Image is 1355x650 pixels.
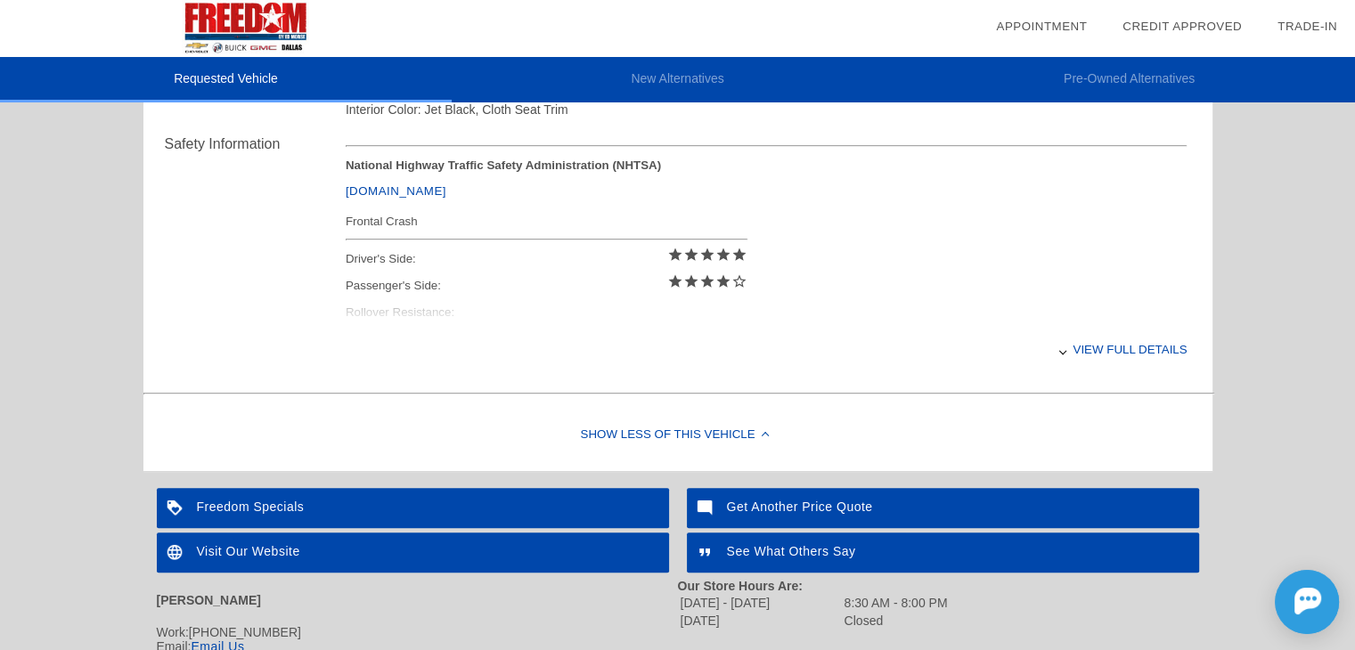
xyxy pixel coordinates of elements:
[157,488,197,528] img: ic_loyalty_white_24dp_2x.png
[157,532,669,573] a: Visit Our Website
[157,625,678,639] div: Work:
[1122,20,1242,33] a: Credit Approved
[731,273,747,289] i: star_border
[346,328,1188,371] div: View full details
[996,20,1087,33] a: Appointment
[346,246,747,272] div: Driver's Side:
[157,532,197,573] img: ic_language_white_24dp_2x.png
[683,273,699,289] i: star
[165,134,346,155] div: Safety Information
[346,272,747,299] div: Passenger's Side:
[667,273,683,289] i: star
[157,593,261,607] strong: [PERSON_NAME]
[687,532,1199,573] a: See What Others Say
[1277,20,1337,33] a: Trade-In
[715,247,731,263] i: star
[903,57,1355,102] li: Pre-Owned Alternatives
[346,158,661,172] strong: National Highway Traffic Safety Administration (NHTSA)
[680,595,842,611] td: [DATE] - [DATE]
[687,532,727,573] img: ic_format_quote_white_24dp_2x.png
[844,613,949,629] td: Closed
[346,210,747,232] div: Frontal Crash
[678,579,803,593] strong: Our Store Hours Are:
[346,184,446,198] a: [DOMAIN_NAME]
[683,247,699,263] i: star
[157,488,669,528] a: Freedom Specials
[189,625,301,639] span: [PHONE_NUMBER]
[699,247,715,263] i: star
[731,247,747,263] i: star
[844,595,949,611] td: 8:30 AM - 8:00 PM
[687,488,727,528] img: ic_mode_comment_white_24dp_2x.png
[687,488,1199,528] a: Get Another Price Quote
[452,57,903,102] li: New Alternatives
[680,613,842,629] td: [DATE]
[699,273,715,289] i: star
[143,400,1212,471] div: Show Less of this Vehicle
[1195,554,1355,650] iframe: Chat Assistance
[667,247,683,263] i: star
[715,273,731,289] i: star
